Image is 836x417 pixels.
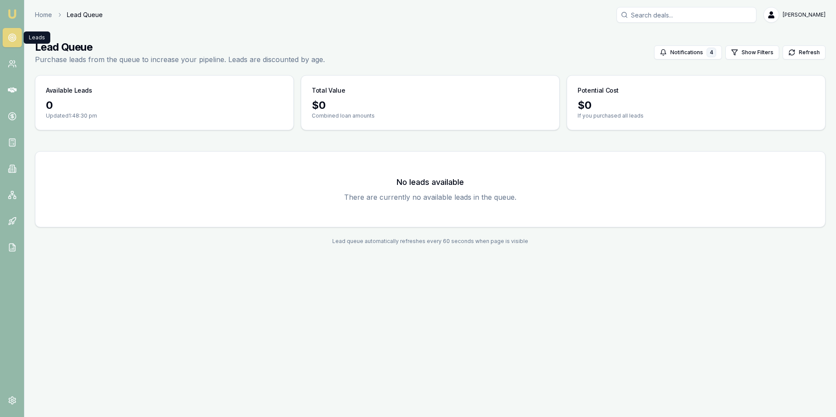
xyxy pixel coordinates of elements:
p: Updated 1:48:30 pm [46,112,283,119]
a: Home [35,10,52,19]
h3: Total Value [312,86,345,95]
span: Lead Queue [67,10,103,19]
p: Purchase leads from the queue to increase your pipeline. Leads are discounted by age. [35,54,325,65]
p: Combined loan amounts [312,112,549,119]
div: Lead queue automatically refreshes every 60 seconds when page is visible [35,238,826,245]
input: Search deals [617,7,756,23]
span: [PERSON_NAME] [783,11,826,18]
div: 0 [46,98,283,112]
h3: Available Leads [46,86,92,95]
nav: breadcrumb [35,10,103,19]
h3: Potential Cost [578,86,619,95]
div: 4 [707,48,716,57]
img: emu-icon-u.png [7,9,17,19]
h1: Lead Queue [35,40,325,54]
button: Notifications4 [654,45,722,59]
p: There are currently no available leads in the queue. [46,192,815,202]
div: $ 0 [312,98,549,112]
div: $ 0 [578,98,815,112]
button: Refresh [783,45,826,59]
p: If you purchased all leads [578,112,815,119]
h3: No leads available [46,176,815,188]
button: Show Filters [725,45,779,59]
div: Leads [24,31,50,44]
